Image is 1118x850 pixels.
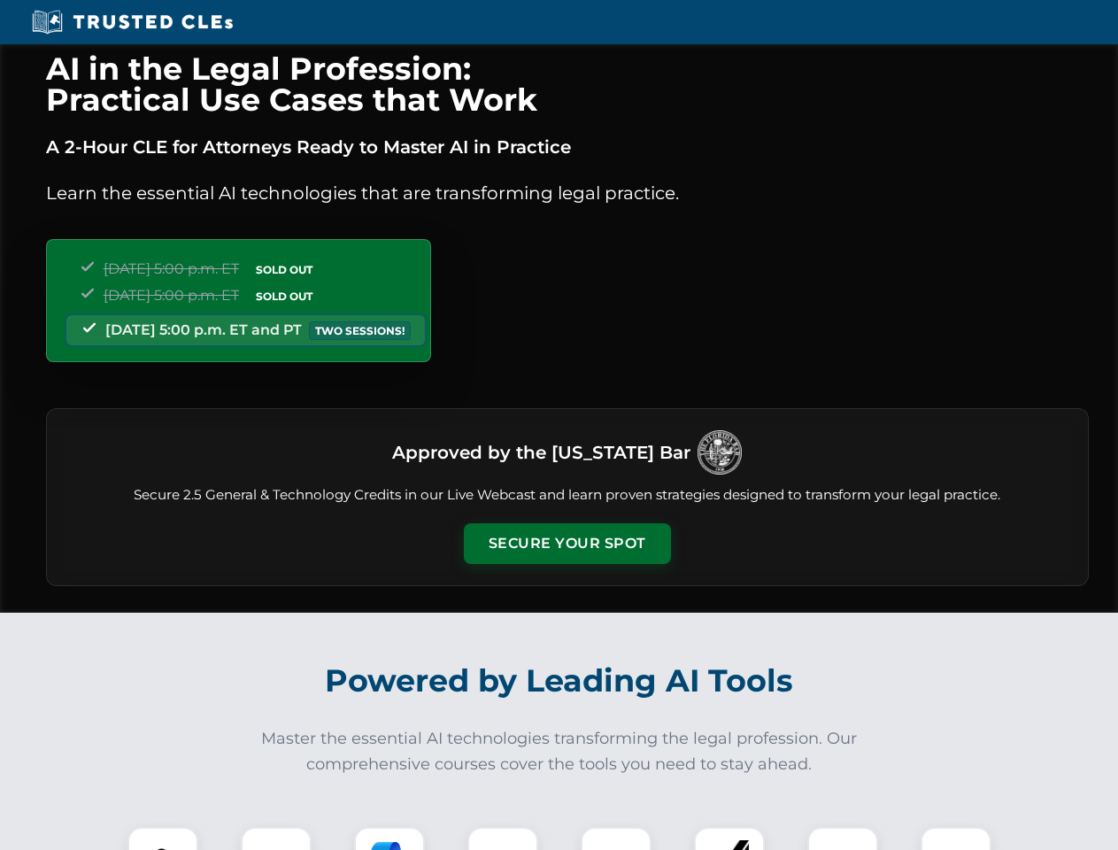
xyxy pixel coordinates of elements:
p: Master the essential AI technologies transforming the legal profession. Our comprehensive courses... [250,726,869,777]
button: Secure Your Spot [464,523,671,564]
img: Logo [698,430,742,475]
span: SOLD OUT [250,287,319,305]
h2: Powered by Leading AI Tools [69,650,1050,712]
h3: Approved by the [US_STATE] Bar [392,437,690,468]
p: Learn the essential AI technologies that are transforming legal practice. [46,179,1089,207]
span: [DATE] 5:00 p.m. ET [104,260,239,277]
p: A 2-Hour CLE for Attorneys Ready to Master AI in Practice [46,133,1089,161]
span: [DATE] 5:00 p.m. ET [104,287,239,304]
img: Trusted CLEs [27,9,238,35]
p: Secure 2.5 General & Technology Credits in our Live Webcast and learn proven strategies designed ... [68,485,1067,506]
span: SOLD OUT [250,260,319,279]
h1: AI in the Legal Profession: Practical Use Cases that Work [46,53,1089,115]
